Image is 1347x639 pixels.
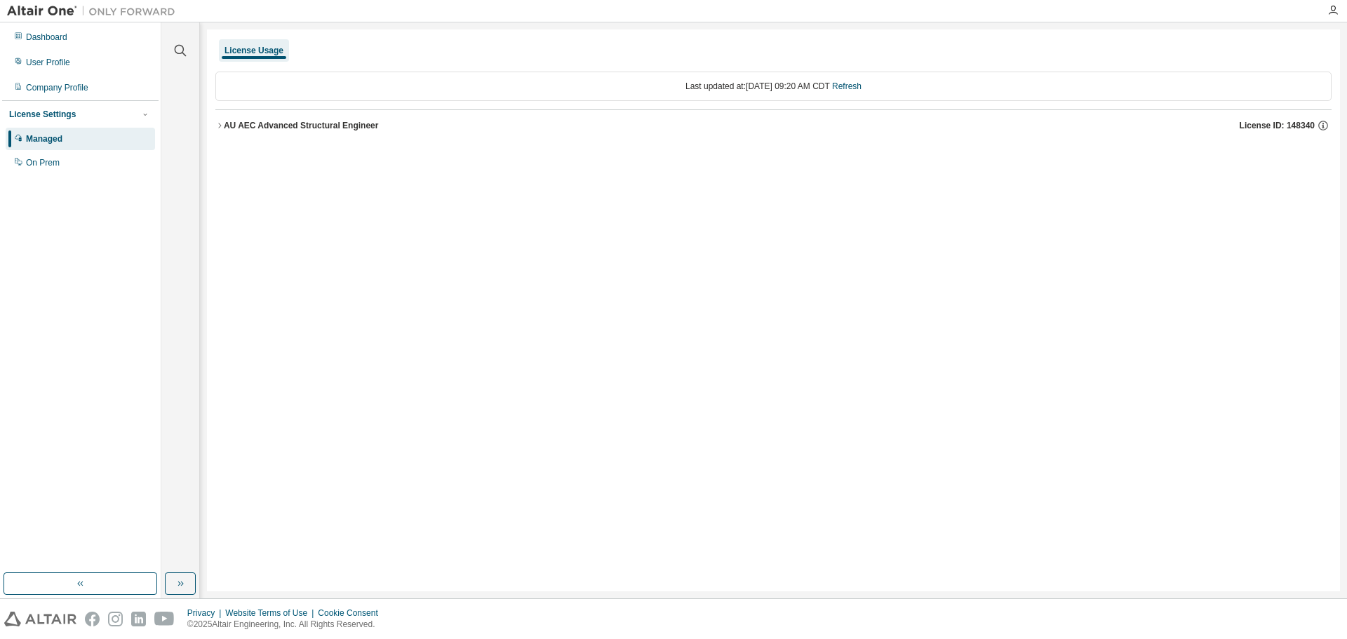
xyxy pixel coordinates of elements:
[7,4,182,18] img: Altair One
[26,133,62,144] div: Managed
[215,72,1332,101] div: Last updated at: [DATE] 09:20 AM CDT
[85,612,100,626] img: facebook.svg
[26,157,60,168] div: On Prem
[224,45,283,56] div: License Usage
[187,619,387,631] p: © 2025 Altair Engineering, Inc. All Rights Reserved.
[832,81,862,91] a: Refresh
[224,120,379,131] div: AU AEC Advanced Structural Engineer
[4,612,76,626] img: altair_logo.svg
[187,607,225,619] div: Privacy
[1240,120,1315,131] span: License ID: 148340
[225,607,318,619] div: Website Terms of Use
[131,612,146,626] img: linkedin.svg
[215,110,1332,141] button: AU AEC Advanced Structural EngineerLicense ID: 148340
[26,82,88,93] div: Company Profile
[154,612,175,626] img: youtube.svg
[26,32,67,43] div: Dashboard
[9,109,76,120] div: License Settings
[318,607,386,619] div: Cookie Consent
[108,612,123,626] img: instagram.svg
[26,57,70,68] div: User Profile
